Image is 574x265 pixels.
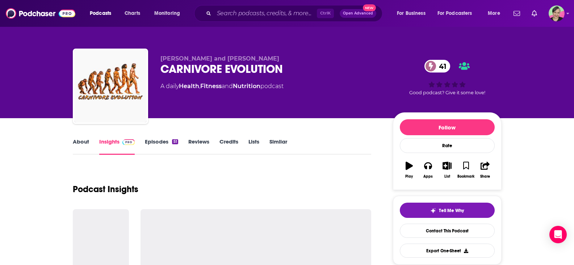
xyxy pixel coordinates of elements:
button: Bookmark [457,157,475,183]
span: For Business [397,8,426,18]
div: Share [480,174,490,179]
span: Podcasts [90,8,111,18]
button: Open AdvancedNew [340,9,376,18]
span: Logged in as LizDVictoryBelt [549,5,565,21]
div: Open Intercom Messenger [549,226,567,243]
h1: Podcast Insights [73,184,138,195]
button: Show profile menu [549,5,565,21]
img: User Profile [549,5,565,21]
button: List [437,157,456,183]
div: A daily podcast [160,82,284,91]
a: Fitness [200,83,222,90]
button: open menu [85,8,121,19]
span: For Podcasters [437,8,472,18]
span: Monitoring [154,8,180,18]
button: Play [400,157,419,183]
span: Good podcast? Give it some love! [409,90,485,95]
div: 41Good podcast? Give it some love! [393,55,502,100]
button: Export One-Sheet [400,244,495,258]
button: tell me why sparkleTell Me Why [400,203,495,218]
span: Tell Me Why [439,208,464,214]
div: Apps [423,174,433,179]
img: Podchaser Pro [122,139,135,145]
a: Lists [248,138,259,155]
a: Episodes51 [145,138,178,155]
button: Follow [400,119,495,135]
button: open menu [392,8,435,19]
span: Ctrl K [317,9,334,18]
button: open menu [149,8,189,19]
span: More [488,8,500,18]
a: Nutrition [233,83,260,90]
span: , [199,83,200,90]
button: Share [475,157,494,183]
a: Charts [120,8,144,19]
a: 41 [424,60,450,73]
img: CARNIVORE EVOLUTION [74,50,147,123]
button: open menu [433,8,483,19]
div: Play [405,174,413,179]
img: Podchaser - Follow, Share and Rate Podcasts [6,7,75,20]
span: Open Advanced [343,12,373,15]
span: and [222,83,233,90]
a: InsightsPodchaser Pro [99,138,135,155]
div: List [444,174,450,179]
span: [PERSON_NAME] and [PERSON_NAME] [160,55,279,62]
a: About [73,138,89,155]
a: Reviews [188,138,209,155]
div: Bookmark [457,174,474,179]
button: Apps [419,157,437,183]
a: Show notifications dropdown [529,7,540,20]
a: Similar [269,138,287,155]
div: Rate [400,138,495,153]
span: 41 [432,60,450,73]
input: Search podcasts, credits, & more... [214,8,317,19]
a: Health [179,83,199,90]
a: Show notifications dropdown [511,7,523,20]
img: tell me why sparkle [430,208,436,214]
a: Credits [219,138,238,155]
div: Search podcasts, credits, & more... [201,5,389,22]
span: Charts [125,8,140,18]
button: open menu [483,8,509,19]
a: Contact This Podcast [400,224,495,238]
div: 51 [172,139,178,144]
span: New [363,4,376,11]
